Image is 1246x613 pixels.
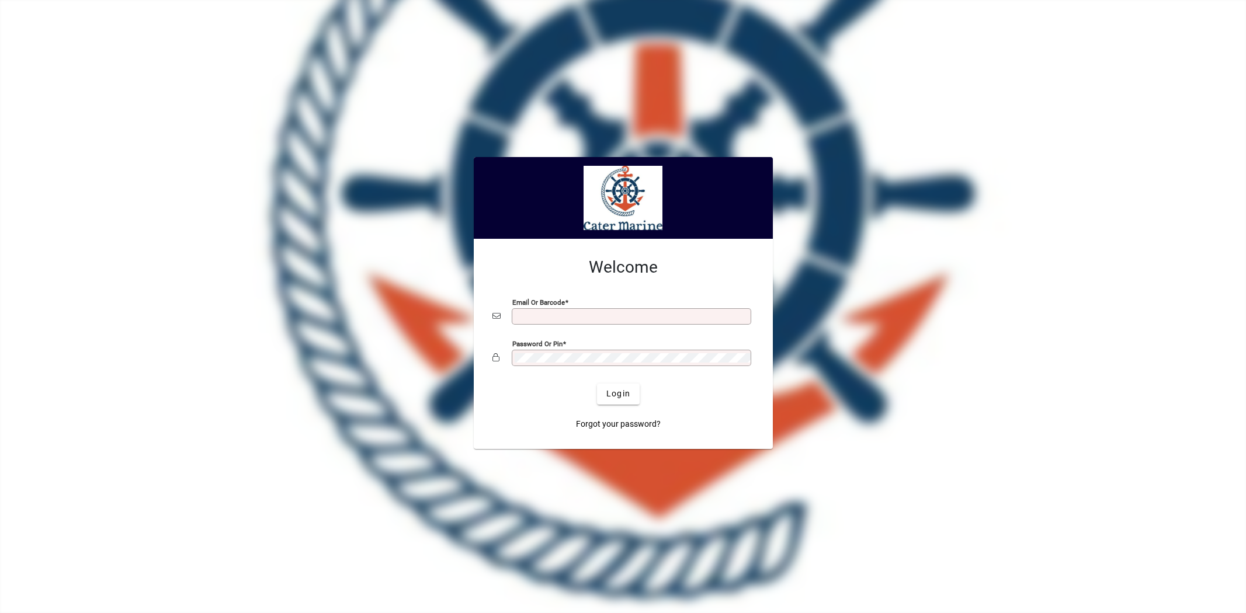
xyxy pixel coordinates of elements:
[512,298,565,306] mat-label: Email or Barcode
[597,384,640,405] button: Login
[576,418,661,430] span: Forgot your password?
[492,257,754,277] h2: Welcome
[512,339,563,347] mat-label: Password or Pin
[571,414,665,435] a: Forgot your password?
[606,388,630,400] span: Login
